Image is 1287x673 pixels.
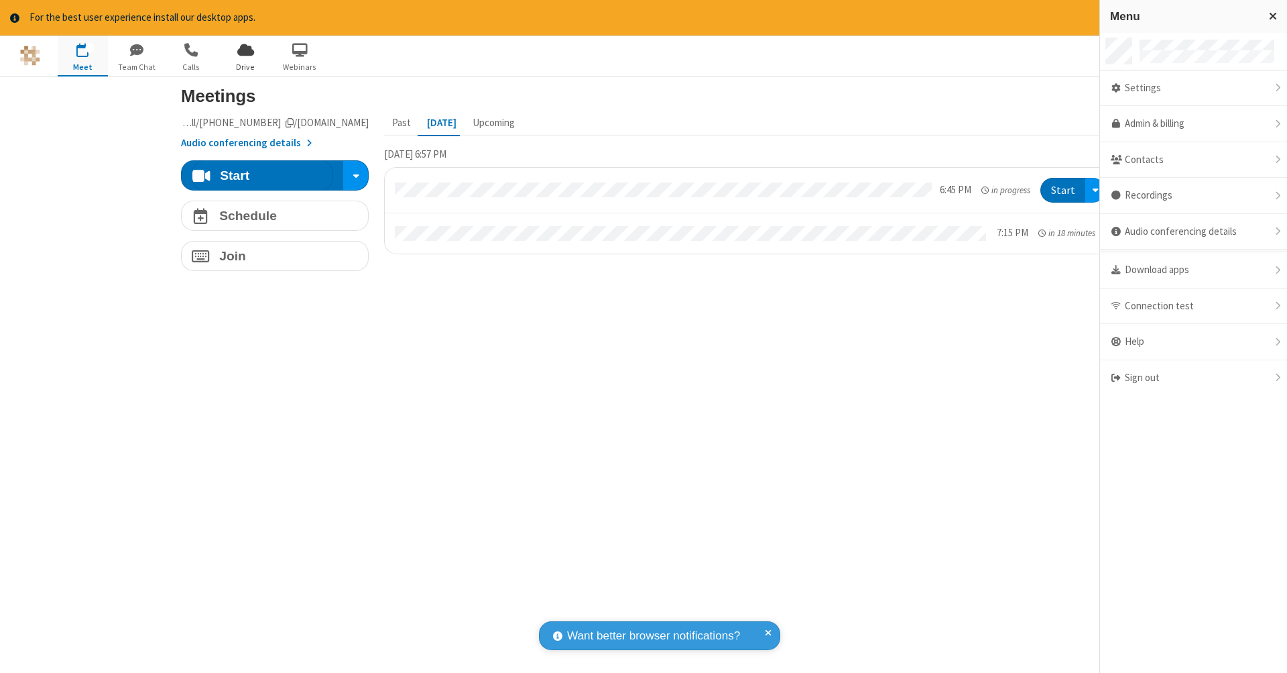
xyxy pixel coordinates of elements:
[192,160,333,191] button: Start
[997,225,1028,241] div: 7:15 PM
[1110,10,1257,23] h3: Menu
[1100,360,1287,396] div: Sign out
[348,165,363,187] div: Start conference options
[1100,70,1287,107] div: Settings
[1085,178,1105,203] div: Open menu
[220,169,249,182] h4: Start
[219,209,277,222] h4: Schedule
[1100,142,1287,178] div: Contacts
[1100,178,1287,214] div: Recordings
[160,116,369,129] span: Copy my meeting room link
[181,136,312,151] button: Audio conferencing details
[112,61,162,73] span: Team Chat
[181,87,1116,105] h3: Meetings
[181,201,369,231] button: Schedule
[221,61,271,73] span: Drive
[384,148,446,160] span: [DATE] 6:57 PM
[1040,178,1085,203] button: Start
[1048,227,1095,239] span: in 18 minutes
[20,46,40,66] img: QA Selenium DO NOT DELETE OR CHANGE
[58,61,108,73] span: Meet
[1100,252,1287,289] div: Download apps
[29,10,1176,25] div: For the best user experience install our desktop apps.
[465,110,523,136] button: Upcoming
[1100,214,1287,250] div: Audio conferencing details
[419,110,465,136] button: [DATE]
[1100,324,1287,360] div: Help
[181,115,369,131] button: Copy my meeting room linkCopy my meeting room link
[1100,106,1287,142] a: Admin & billing
[275,61,325,73] span: Webinars
[1100,289,1287,325] div: Connection test
[940,183,971,198] div: 6:45 PM
[384,146,1117,264] section: Today's Meetings
[219,250,246,262] h4: Join
[981,184,1030,197] em: in progress
[567,627,740,645] span: Want better browser notifications?
[384,110,419,136] button: Past
[181,241,369,271] button: Join
[166,61,217,73] span: Calls
[181,115,369,151] section: Account details
[86,43,95,53] div: 1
